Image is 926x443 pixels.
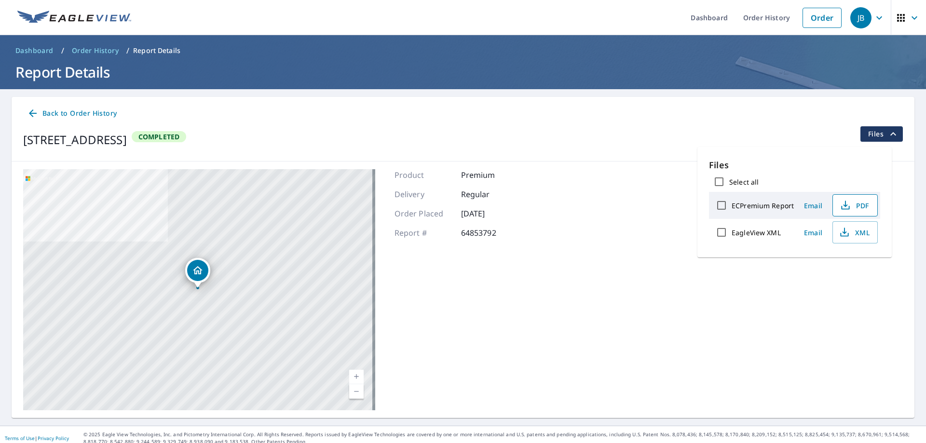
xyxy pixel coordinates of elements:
h1: Report Details [12,62,914,82]
div: JB [850,7,872,28]
li: / [61,45,64,56]
p: Delivery [395,188,452,200]
label: Select all [729,177,759,187]
div: Dropped pin, building 1, Residential property, 35 Portland Pl Saint Louis, MO 63108 [185,258,210,288]
p: Order Placed [395,208,452,219]
p: Regular [461,188,519,200]
span: Completed [133,132,186,141]
span: Files [868,128,899,140]
a: Privacy Policy [38,435,69,442]
img: EV Logo [17,11,131,25]
button: PDF [832,194,878,216]
a: Order [803,8,842,28]
p: Report Details [133,46,180,55]
button: Email [798,198,829,213]
p: [DATE] [461,208,519,219]
a: Order History [68,43,123,58]
p: Premium [461,169,519,181]
p: Report # [395,227,452,239]
div: [STREET_ADDRESS] [23,131,127,148]
a: Back to Order History [23,105,121,122]
span: Dashboard [15,46,54,55]
a: Current Level 17, Zoom In [349,370,364,384]
label: EagleView XML [732,228,781,237]
span: Order History [72,46,119,55]
nav: breadcrumb [12,43,914,58]
span: Back to Order History [27,107,117,120]
span: Email [802,201,825,210]
p: Product [395,169,452,181]
span: PDF [839,200,870,211]
a: Dashboard [12,43,57,58]
a: Current Level 17, Zoom Out [349,384,364,399]
button: filesDropdownBtn-64853792 [860,126,903,142]
p: | [5,435,69,441]
a: Terms of Use [5,435,35,442]
button: XML [832,221,878,243]
p: Files [709,159,880,172]
li: / [126,45,129,56]
button: Email [798,225,829,240]
label: ECPremium Report [732,201,794,210]
p: 64853792 [461,227,519,239]
span: XML [839,227,870,238]
span: Email [802,228,825,237]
